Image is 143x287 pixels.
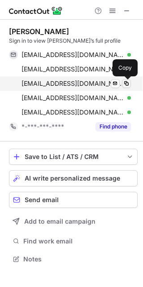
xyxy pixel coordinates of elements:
[22,79,124,88] span: [EMAIL_ADDRESS][DOMAIN_NAME]
[22,51,124,59] span: [EMAIL_ADDRESS][DOMAIN_NAME]
[9,253,138,265] button: Notes
[22,108,124,116] span: [EMAIL_ADDRESS][DOMAIN_NAME]
[9,27,69,36] div: [PERSON_NAME]
[9,37,138,45] div: Sign in to view [PERSON_NAME]’s full profile
[24,218,95,225] span: Add to email campaign
[23,237,134,245] span: Find work email
[95,122,131,131] button: Reveal Button
[22,94,124,102] span: [EMAIL_ADDRESS][DOMAIN_NAME]
[23,255,134,263] span: Notes
[9,192,138,208] button: Send email
[9,5,63,16] img: ContactOut v5.3.10
[25,175,120,182] span: AI write personalized message
[9,170,138,186] button: AI write personalized message
[25,153,122,160] div: Save to List / ATS / CRM
[25,196,59,203] span: Send email
[9,149,138,165] button: save-profile-one-click
[9,235,138,247] button: Find work email
[22,65,124,73] span: [EMAIL_ADDRESS][DOMAIN_NAME]
[9,213,138,230] button: Add to email campaign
